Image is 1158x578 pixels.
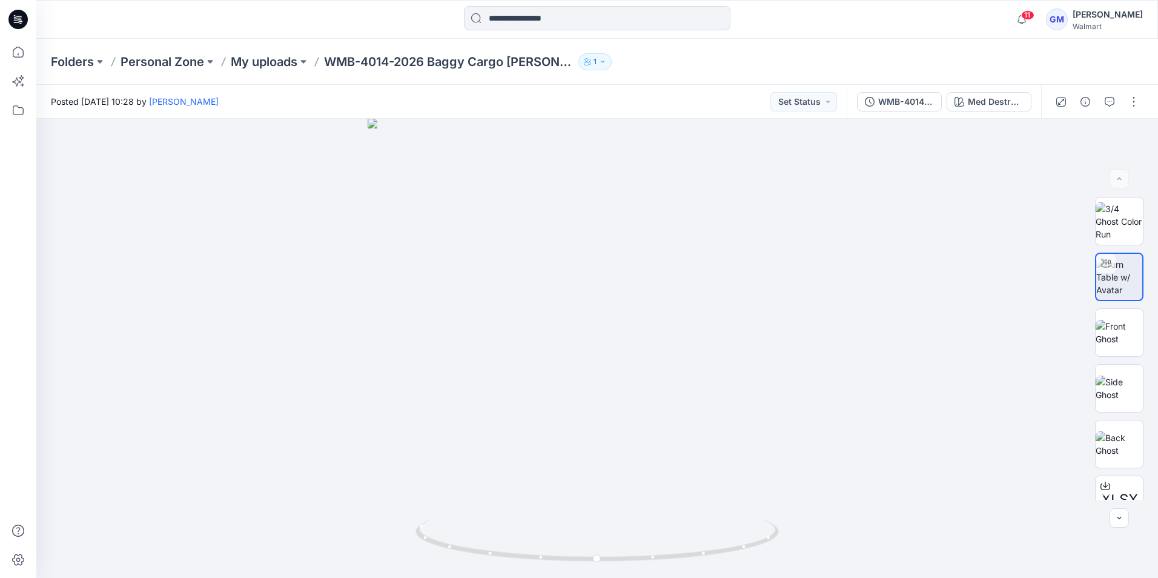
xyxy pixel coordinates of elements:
[324,53,574,70] p: WMB-4014-2026 Baggy Cargo [PERSON_NAME]
[857,92,942,111] button: WMB-4014-2026 Baggy Cargo Jean_Full Colorway
[1096,431,1143,457] img: Back Ghost
[121,53,204,70] a: Personal Zone
[1046,8,1068,30] div: GM
[1096,202,1143,241] img: 3/4 Ghost Color Run
[1076,92,1095,111] button: Details
[1101,489,1138,511] span: XLSX
[578,53,612,70] button: 1
[231,53,297,70] a: My uploads
[947,92,1031,111] button: Med Destroy Wash
[1096,320,1143,345] img: Front Ghost
[878,95,934,108] div: WMB-4014-2026 Baggy Cargo Jean_Full Colorway
[594,55,597,68] p: 1
[1021,10,1034,20] span: 11
[1073,7,1143,22] div: [PERSON_NAME]
[149,96,219,107] a: [PERSON_NAME]
[1073,22,1143,31] div: Walmart
[1096,258,1142,296] img: Turn Table w/ Avatar
[1096,376,1143,401] img: Side Ghost
[968,95,1024,108] div: Med Destroy Wash
[51,95,219,108] span: Posted [DATE] 10:28 by
[51,53,94,70] a: Folders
